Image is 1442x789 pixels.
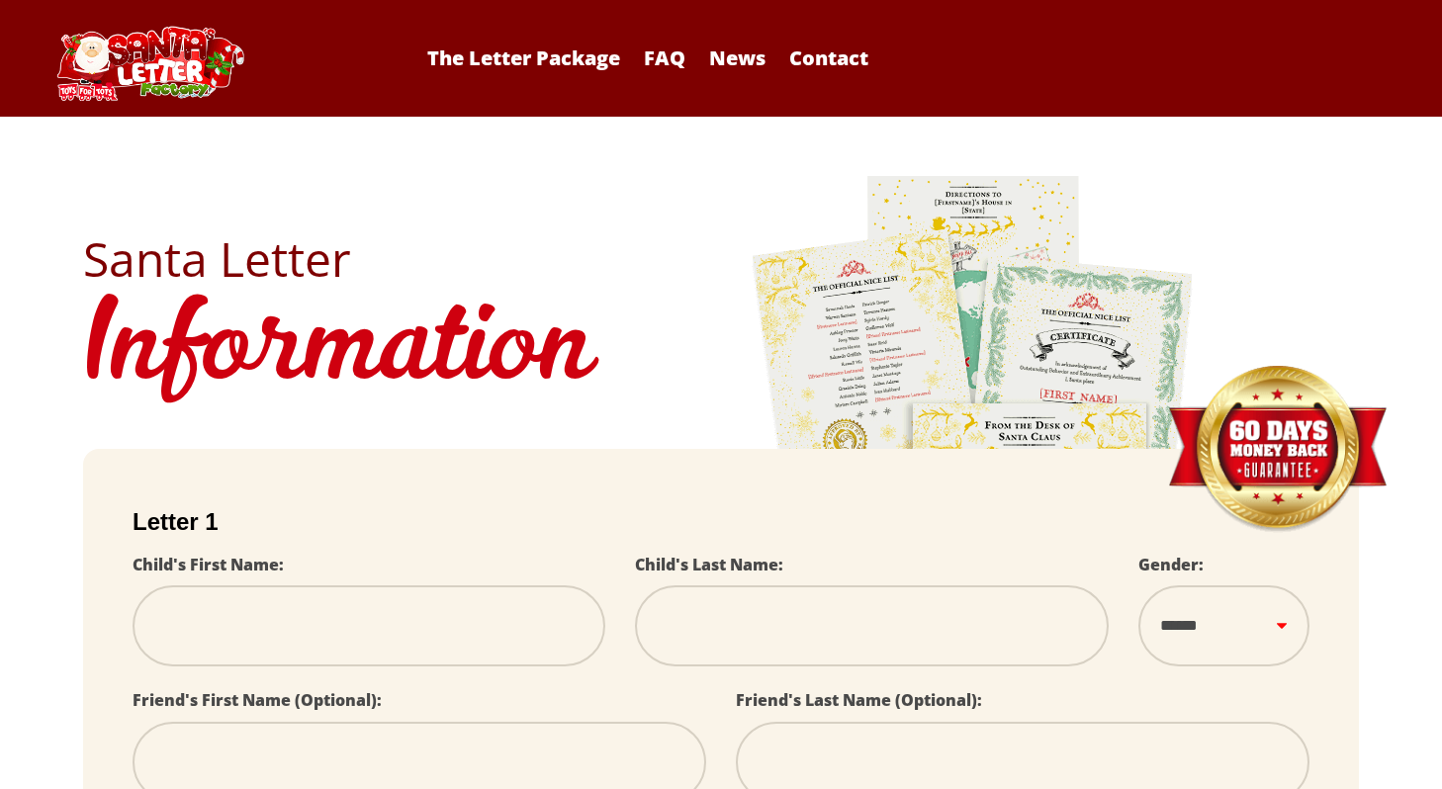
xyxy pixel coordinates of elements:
[83,235,1359,283] h2: Santa Letter
[133,554,284,575] label: Child's First Name:
[133,689,382,711] label: Friend's First Name (Optional):
[1166,365,1389,534] img: Money Back Guarantee
[50,26,248,101] img: Santa Letter Logo
[83,283,1359,419] h1: Information
[751,173,1196,726] img: letters.png
[779,44,878,71] a: Contact
[417,44,630,71] a: The Letter Package
[736,689,982,711] label: Friend's Last Name (Optional):
[634,44,695,71] a: FAQ
[133,508,1309,536] h2: Letter 1
[1138,554,1204,575] label: Gender:
[699,44,775,71] a: News
[635,554,783,575] label: Child's Last Name:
